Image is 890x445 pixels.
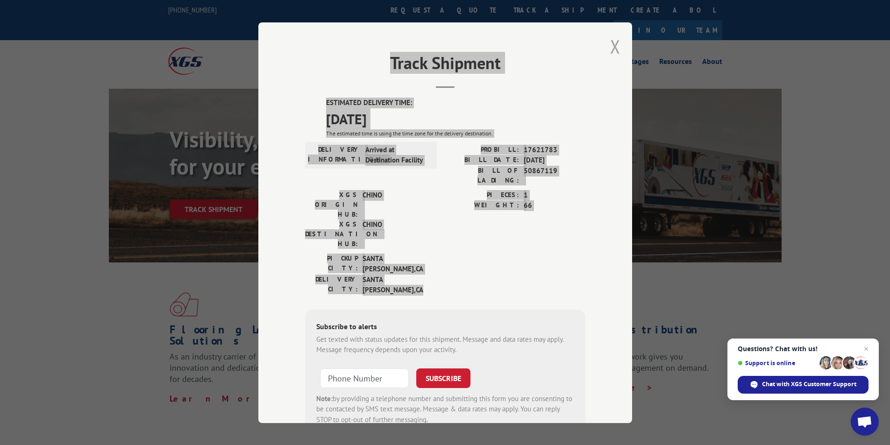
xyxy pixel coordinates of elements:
[738,376,869,394] div: Chat with XGS Customer Support
[524,200,585,211] span: 66
[524,155,585,166] span: [DATE]
[320,368,409,388] input: Phone Number
[445,165,519,185] label: BILL OF LADING:
[445,144,519,155] label: PROBILL:
[445,190,519,200] label: PIECES:
[524,144,585,155] span: 17621783
[305,57,585,74] h2: Track Shipment
[305,219,358,248] label: XGS DESTINATION HUB:
[738,360,816,367] span: Support is online
[316,334,574,355] div: Get texted with status updates for this shipment. Message and data rates may apply. Message frequ...
[851,408,879,436] div: Open chat
[363,190,426,219] span: CHINO
[316,320,574,334] div: Subscribe to alerts
[316,394,333,403] strong: Note:
[524,165,585,185] span: 50867119
[308,144,361,165] label: DELIVERY INFORMATION:
[524,190,585,200] span: 1
[738,345,869,353] span: Questions? Chat with us!
[445,155,519,166] label: BILL DATE:
[365,144,428,165] span: Arrived at Destination Facility
[326,108,585,129] span: [DATE]
[326,98,585,108] label: ESTIMATED DELIVERY TIME:
[610,34,620,59] button: Close modal
[326,129,585,137] div: The estimated time is using the time zone for the delivery destination.
[316,393,574,425] div: by providing a telephone number and submitting this form you are consenting to be contacted by SM...
[861,343,872,354] span: Close chat
[762,380,856,388] span: Chat with XGS Customer Support
[305,253,358,274] label: PICKUP CITY:
[363,274,426,295] span: SANTA [PERSON_NAME] , CA
[305,190,358,219] label: XGS ORIGIN HUB:
[363,219,426,248] span: CHINO
[416,368,470,388] button: SUBSCRIBE
[445,200,519,211] label: WEIGHT:
[363,253,426,274] span: SANTA [PERSON_NAME] , CA
[305,274,358,295] label: DELIVERY CITY:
